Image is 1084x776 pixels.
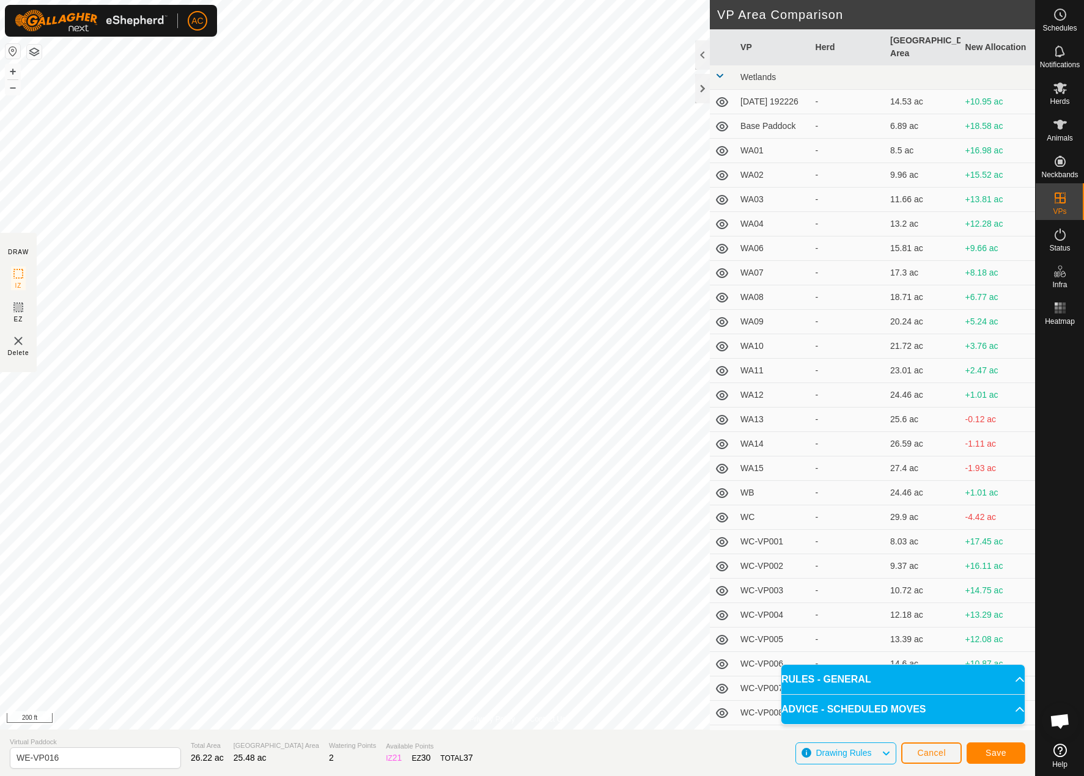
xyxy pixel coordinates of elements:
[960,188,1035,212] td: +13.81 ac
[816,748,871,758] span: Drawing Rules
[816,340,880,353] div: -
[885,652,960,676] td: 14.6 ac
[386,752,402,764] div: IZ
[736,236,810,261] td: WA06
[885,579,960,603] td: 10.72 ac
[736,701,810,725] td: WC-VP008
[960,29,1035,65] th: New Allocation
[885,481,960,505] td: 24.46 ac
[15,281,22,290] span: IZ
[411,752,430,764] div: EZ
[816,315,880,328] div: -
[1050,98,1069,105] span: Herds
[885,383,960,408] td: 24.46 ac
[736,579,810,603] td: WC-VP003
[960,505,1035,530] td: -4.42 ac
[421,753,431,763] span: 30
[960,163,1035,188] td: +15.52 ac
[1053,208,1066,215] span: VPs
[885,285,960,310] td: 18.71 ac
[885,163,960,188] td: 9.96 ac
[469,714,515,725] a: Privacy Policy
[816,169,880,181] div: -
[816,364,880,377] div: -
[736,334,810,359] td: WA10
[816,486,880,499] div: -
[816,266,880,279] div: -
[717,7,1035,22] h2: VP Area Comparison
[960,114,1035,139] td: +18.58 ac
[885,236,960,261] td: 15.81 ac
[816,242,880,255] div: -
[986,748,1006,758] span: Save
[736,139,810,163] td: WA01
[960,285,1035,310] td: +6.77 ac
[440,752,473,764] div: TOTAL
[736,432,810,456] td: WA14
[885,261,960,285] td: 17.3 ac
[1047,134,1073,142] span: Animals
[1052,281,1067,288] span: Infra
[529,714,566,725] a: Contact Us
[736,603,810,628] td: WC-VP004
[736,725,810,750] td: WC-VP009
[885,408,960,432] td: 25.6 ac
[885,188,960,212] td: 11.66 ac
[960,90,1035,114] td: +10.95 ac
[736,188,810,212] td: WA03
[885,310,960,334] td: 20.24 ac
[816,389,880,401] div: -
[736,530,810,554] td: WC-VP001
[736,408,810,432] td: WA13
[816,291,880,304] div: -
[885,212,960,236] td: 13.2 ac
[736,285,810,310] td: WA08
[960,628,1035,652] td: +12.08 ac
[736,554,810,579] td: WC-VP002
[736,114,810,139] td: Base Paddock
[393,753,402,763] span: 21
[816,633,880,646] div: -
[329,741,376,751] span: Watering Points
[736,652,810,676] td: WC-VP006
[816,193,880,206] div: -
[1036,739,1084,773] a: Help
[736,212,810,236] td: WA04
[736,383,810,408] td: WA12
[1045,318,1075,325] span: Heatmap
[6,64,20,79] button: +
[885,334,960,359] td: 21.72 ac
[885,456,960,481] td: 27.4 ac
[736,261,810,285] td: WA07
[736,628,810,652] td: WC-VP005
[740,72,776,82] span: Wetlands
[736,90,810,114] td: [DATE] 192226
[816,609,880,621] div: -
[960,652,1035,676] td: +10.87 ac
[885,432,960,456] td: 26.59 ac
[967,742,1025,764] button: Save
[191,753,224,763] span: 26.22 ac
[816,413,880,426] div: -
[781,672,871,687] span: RULES - GENERAL
[960,579,1035,603] td: +14.75 ac
[960,139,1035,163] td: +16.98 ac
[960,554,1035,579] td: +16.11 ac
[816,560,880,573] div: -
[811,29,885,65] th: Herd
[10,737,181,747] span: Virtual Paddock
[11,334,26,348] img: VP
[781,665,1025,694] p-accordion-header: RULES - GENERAL
[463,753,473,763] span: 37
[885,359,960,383] td: 23.01 ac
[960,603,1035,628] td: +13.29 ac
[736,505,810,530] td: WC
[960,334,1035,359] td: +3.76 ac
[816,144,880,157] div: -
[885,603,960,628] td: 12.18 ac
[8,247,29,257] div: DRAW
[816,657,880,670] div: -
[960,310,1035,334] td: +5.24 ac
[8,348,29,357] span: Delete
[816,437,880,450] div: -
